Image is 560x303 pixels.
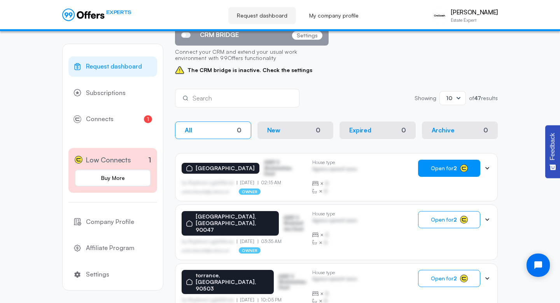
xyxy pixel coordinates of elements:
span: Subscriptions [86,88,126,98]
p: by Afgdsrwe Ljgjkdfsbvas [182,297,237,303]
div: 0 [483,127,488,134]
p: House type [312,160,357,165]
p: Connect your CRM and extend your usual work environment with 99Offers functionality [175,46,329,66]
span: 1 [144,115,152,123]
span: Open for [431,217,457,223]
p: ASDF S Sfasfdasfdas Dasd [283,215,306,232]
a: Connects1 [68,109,157,129]
span: Affiliate Program [86,243,135,253]
a: Subscriptions [68,83,157,103]
p: ASDF S Sfasfdasfdas Dasd [264,160,303,176]
button: Open for2 [418,160,480,177]
button: New0 [257,122,334,139]
p: [GEOGRAPHIC_DATA] [196,165,255,172]
div: 0 [237,127,241,134]
p: owner [239,247,261,254]
span: B [325,180,329,187]
p: ASDF S Sfasfdasfdas Dasd [278,274,306,291]
span: Settings [86,270,109,280]
a: Company Profile [68,212,157,232]
p: [PERSON_NAME] [451,9,498,16]
p: [DATE] [237,239,258,244]
p: House type [312,211,357,217]
span: Open for [431,275,457,282]
button: Open for2 [418,211,480,228]
a: Request dashboard [228,7,296,24]
span: B [325,231,329,239]
p: 1 [148,155,151,165]
p: Estate Expert [451,18,498,23]
span: The CRM bridge is inactive. Check the settings [175,65,329,75]
p: New [267,127,281,134]
p: Showing [415,95,436,101]
div: 0 [401,127,406,134]
button: All0 [175,122,251,139]
iframe: Tidio Chat [520,247,556,284]
div: × [312,187,357,195]
div: × [312,239,357,247]
p: 10:05 PM [258,297,282,303]
a: EXPERTS [62,9,131,21]
span: B [325,290,329,298]
span: 10 [446,95,452,101]
div: × [312,290,357,298]
div: × [312,231,357,239]
p: Archive [432,127,455,134]
p: asdfasdfasasfd@asdfasd.asf [182,248,229,253]
p: 03:35 AM [258,239,282,244]
p: by Afgdsrwe Ljgjkdfsbvas [182,239,237,244]
div: 0 [313,126,324,135]
p: Agrwsv qwervf oiuns [312,166,357,174]
span: B [324,239,327,247]
p: [DATE] [237,297,258,303]
strong: 2 [453,216,457,223]
a: Affiliate Program [68,238,157,258]
a: Buy More [75,169,151,187]
span: Company Profile [86,217,134,227]
p: asdfasdfasasfd@asdfasd.asf [182,189,229,194]
span: Connects [86,114,114,124]
span: EXPERTS [106,9,131,16]
img: Ed Alvarez [432,8,448,23]
span: B [324,187,327,195]
p: owner [239,188,261,195]
a: Request dashboard [68,56,157,77]
span: Request dashboard [86,62,142,72]
p: Agrwsv qwervf oiuns [312,218,357,225]
a: Settings [68,264,157,285]
p: by Afgdsrwe Ljgjkdfsbvas [182,180,237,185]
span: Feedback [549,133,556,160]
p: torrance, [GEOGRAPHIC_DATA], 90503 [196,272,269,292]
strong: 2 [453,165,457,171]
button: Feedback - Show survey [545,125,560,178]
p: [DATE] [237,180,258,185]
p: Expired [349,127,371,134]
a: My company profile [301,7,367,24]
button: Open for2 [418,270,480,287]
strong: 47 [474,95,481,101]
strong: 2 [453,275,457,282]
p: House type [312,270,357,275]
p: 02:15 AM [258,180,282,185]
span: CRM BRIDGE [200,31,239,39]
span: Low Connects [86,154,131,166]
p: All [185,127,192,134]
p: Agrwsv qwervf oiuns [312,276,357,284]
span: Open for [431,165,457,171]
p: [GEOGRAPHIC_DATA], [GEOGRAPHIC_DATA], 90047 [196,213,274,233]
p: Settings [292,31,322,40]
div: × [312,180,357,187]
button: Expired0 [339,122,416,139]
p: of results [469,95,498,101]
button: Archive0 [422,122,498,139]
